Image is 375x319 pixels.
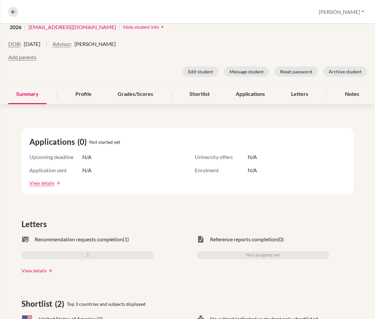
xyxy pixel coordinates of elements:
[67,85,100,104] div: Profile
[82,166,92,174] span: N/A
[86,251,89,259] span: 1
[29,153,82,161] span: Upcoming deadline
[123,24,159,30] span: Hide student info
[246,251,280,259] span: Not assigned yet
[21,267,47,274] a: View details
[21,218,49,230] span: Letters
[274,66,318,77] button: Reset password
[29,136,77,148] span: Applications
[210,235,277,243] span: Reference reports completion
[24,40,40,48] span: [DATE]
[89,139,120,145] span: Not started yet
[123,235,129,243] span: (1)
[55,298,67,310] span: (2)
[119,23,120,31] span: |
[159,23,166,30] i: arrow_drop_up
[248,153,257,161] span: N/A
[24,23,26,31] span: |
[224,66,269,77] button: Message student
[8,40,20,48] button: DOB
[183,66,219,77] button: Edit student
[55,181,61,185] a: arrow_forward
[8,85,47,104] div: Summary
[70,40,72,48] span: :
[47,268,53,273] a: arrow_forward
[67,300,146,307] span: Top 3 countries and subjects displayed
[21,235,29,243] span: mark_email_read
[248,166,257,174] span: N/A
[21,298,55,310] span: Shortlist
[82,153,92,161] span: N/A
[28,23,116,31] a: [EMAIL_ADDRESS][DOMAIN_NAME]
[228,85,273,104] div: Applications
[197,235,205,243] span: task
[195,166,248,174] span: Enrolment
[195,153,248,161] span: University offers
[283,85,316,104] div: Letters
[46,40,47,53] span: |
[277,235,284,243] span: (0)
[53,40,70,48] button: Advisor
[123,22,166,32] button: Hide student infoarrow_drop_up
[35,235,123,243] span: Recommendation requests completion
[29,166,82,174] span: Application sent
[323,66,367,77] button: Archive student
[110,85,161,104] div: Grades/Scores
[337,85,367,104] div: Notes
[74,40,116,48] span: [PERSON_NAME]
[10,23,21,31] span: 2026
[29,179,55,186] a: View details
[20,40,21,48] span: :
[8,53,36,61] button: Add parents
[316,6,367,18] button: [PERSON_NAME]
[182,85,218,104] div: Shortlist
[77,136,89,148] span: (0)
